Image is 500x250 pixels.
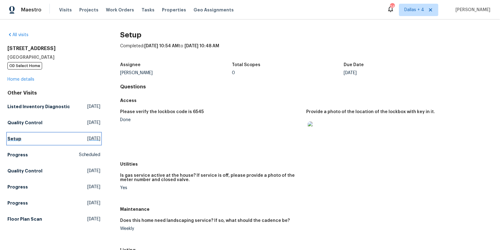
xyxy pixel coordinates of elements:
a: All visits [7,33,28,37]
h5: Listed Inventory Diagnostic [7,104,70,110]
span: [DATE] [88,120,101,126]
div: Completed: to [120,43,493,59]
span: Scheduled [79,152,101,158]
h5: Utilities [120,161,493,167]
span: Dallas + 4 [404,7,424,13]
span: OD Select Home [7,62,42,70]
span: [DATE] 10:54 AM [145,44,179,48]
span: [DATE] [88,168,101,174]
div: Weekly [120,227,302,231]
h5: Does this home need landscaping service? If so, what should the cadence be? [120,218,290,223]
a: Quality Control[DATE] [7,117,101,128]
h5: Progress [7,200,28,206]
h5: Please verify the lockbox code is 6545 [120,110,204,114]
h2: Setup [120,32,493,38]
span: Projects [79,7,98,13]
div: [PERSON_NAME] [120,71,232,75]
h5: Floor Plan Scan [7,216,42,222]
div: Done [120,118,302,122]
a: Setup[DATE] [7,133,101,144]
span: Tasks [141,8,154,12]
span: [PERSON_NAME] [453,7,491,13]
span: Work Orders [106,7,134,13]
a: Home details [7,77,34,82]
h5: Progress [7,152,28,158]
div: Yes [120,186,302,190]
a: Progress[DATE] [7,181,101,193]
span: Maestro [21,7,41,13]
div: 243 [390,4,394,10]
span: [DATE] [88,136,101,142]
h5: Total Scopes [232,63,260,67]
h5: Due Date [344,63,364,67]
a: Progress[DATE] [7,197,101,209]
h4: Questions [120,84,493,90]
div: 0 [232,71,344,75]
div: [DATE] [344,71,455,75]
a: Listed Inventory Diagnostic[DATE] [7,101,101,112]
span: Properties [162,7,186,13]
a: ProgressScheduled [7,149,101,160]
div: Other Visits [7,90,101,96]
h5: Progress [7,184,28,190]
h5: Quality Control [7,168,42,174]
h5: Setup [7,136,21,142]
span: [DATE] [88,104,101,110]
a: Floor Plan Scan[DATE] [7,214,101,225]
a: Quality Control[DATE] [7,165,101,176]
span: [DATE] [88,184,101,190]
span: [DATE] [88,216,101,222]
span: [DATE] [88,200,101,206]
h5: [GEOGRAPHIC_DATA] [7,54,101,60]
span: Geo Assignments [193,7,234,13]
h5: Is gas service active at the house? If service is off, please provide a photo of the meter number... [120,173,302,182]
span: Visits [59,7,72,13]
h5: Assignee [120,63,141,67]
h5: Provide a photo of the location of the lockbox with key in it. [307,110,435,114]
h5: Quality Control [7,120,42,126]
h5: Access [120,97,493,104]
span: [DATE] 10:48 AM [185,44,220,48]
h2: [STREET_ADDRESS] [7,45,101,52]
h5: Maintenance [120,206,493,212]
